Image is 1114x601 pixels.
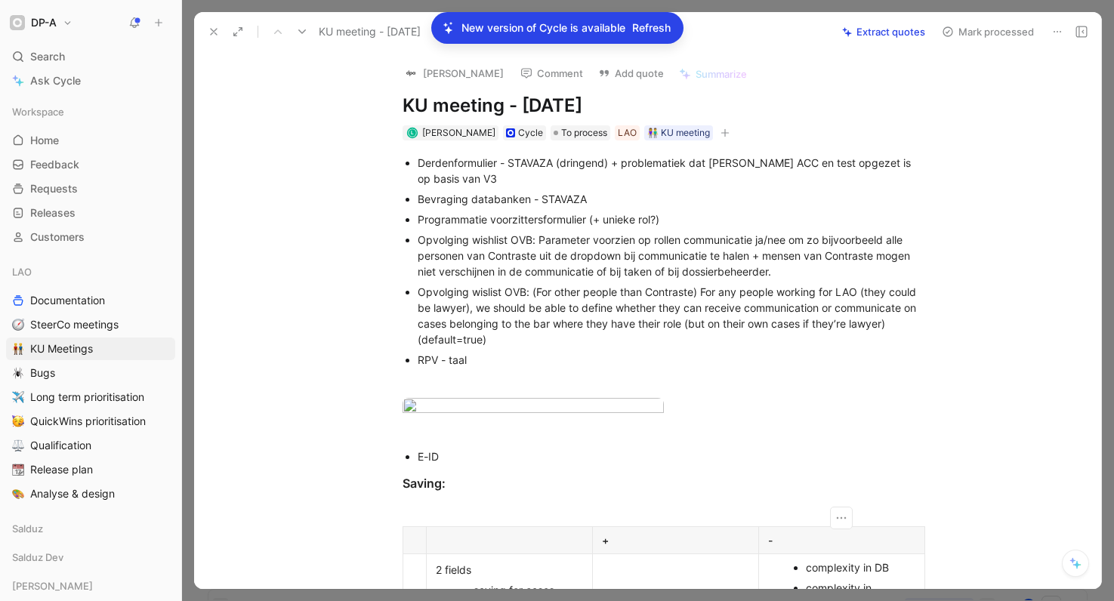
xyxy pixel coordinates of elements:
[403,398,664,418] img: image.png
[12,578,93,593] span: [PERSON_NAME]
[30,317,119,332] span: SteerCo meetings
[6,153,175,176] a: Feedback
[12,488,24,500] img: 🎨
[6,434,175,457] a: ⚖️Qualification
[319,23,421,41] span: KU meeting - [DATE]
[6,546,175,573] div: Salduz Dev
[403,94,925,118] h1: KU meeting - [DATE]
[30,365,55,381] span: Bugs
[6,362,175,384] a: 🕷️Bugs
[9,388,27,406] button: ✈️
[6,260,175,283] div: LAO
[418,232,925,279] div: Opvolging wishlist OVB: Parameter voorzien op rollen communicatie ja/nee om zo bijvoorbeeld alle ...
[418,352,925,368] div: RPV - taal
[9,485,27,503] button: 🎨
[418,155,925,186] div: Derdenformulier - STAVAZA (dringend) + problematiek dat [PERSON_NAME] ACC en test opgezet is op b...
[6,337,175,360] a: 👬KU Meetings
[6,289,175,312] a: Documentation
[6,260,175,505] div: LAODocumentation🧭SteerCo meetings👬KU Meetings🕷️Bugs✈️Long term prioritisation🥳QuickWins prioritis...
[6,517,175,540] div: Salduz
[30,157,79,172] span: Feedback
[6,129,175,152] a: Home
[422,127,495,138] span: [PERSON_NAME]
[6,177,175,200] a: Requests
[30,341,93,356] span: KU Meetings
[6,458,175,481] a: 📆Release plan
[9,364,27,382] button: 🕷️
[696,67,747,81] span: Summarize
[6,575,175,597] div: [PERSON_NAME]
[6,45,175,68] div: Search
[591,63,671,84] button: Add quote
[10,15,25,30] img: DP-A
[30,414,146,429] span: QuickWins prioritisation
[6,386,175,408] a: ✈️Long term prioritisation
[408,128,416,137] div: L
[436,562,583,578] div: 2 fields
[551,125,610,140] div: To process
[672,63,754,85] button: Summarize
[6,226,175,248] a: Customers
[30,205,76,220] span: Releases
[30,230,85,245] span: Customers
[12,391,24,403] img: ✈️
[12,343,24,355] img: 👬
[30,181,78,196] span: Requests
[461,19,625,37] p: New version of Cycle is available
[647,125,710,140] div: 👫 KU meeting
[9,436,27,455] button: ⚖️
[12,104,64,119] span: Workspace
[30,48,65,66] span: Search
[403,66,418,81] img: logo
[418,284,925,347] div: Opvolging wislist OVB: (For other people than Contraste) For any people working for LAO (they cou...
[12,521,43,536] span: Salduz
[561,125,607,140] span: To process
[30,390,144,405] span: Long term prioritisation
[6,313,175,336] a: 🧭SteerCo meetings
[418,448,925,464] div: E-ID
[403,474,925,492] div: Saving:
[632,19,671,37] span: Refresh
[935,21,1041,42] button: Mark processed
[30,293,105,308] span: Documentation
[12,319,24,331] img: 🧭
[418,191,925,207] div: Bevraging databanken - STAVAZA
[12,439,24,452] img: ⚖️
[6,69,175,92] a: Ask Cycle
[602,532,749,548] div: +
[835,21,932,42] button: Extract quotes
[6,12,76,33] button: DP-ADP-A
[631,18,671,38] button: Refresh
[12,415,24,427] img: 🥳
[514,63,590,84] button: Comment
[31,16,57,29] h1: DP-A
[418,211,925,227] div: Programmatie voorzittersformulier (+ unieke rol?)
[30,133,59,148] span: Home
[6,517,175,544] div: Salduz
[30,462,93,477] span: Release plan
[9,340,27,358] button: 👬
[30,486,115,501] span: Analyse & design
[618,125,637,140] div: LAO
[12,367,24,379] img: 🕷️
[12,550,63,565] span: Salduz Dev
[518,125,543,140] div: Cycle
[6,100,175,123] div: Workspace
[6,202,175,224] a: Releases
[30,72,81,90] span: Ask Cycle
[397,62,511,85] button: logo[PERSON_NAME]
[6,482,175,505] a: 🎨Analyse & design
[30,438,91,453] span: Qualification
[9,316,27,334] button: 🧭
[12,464,24,476] img: 📆
[9,412,27,430] button: 🥳
[6,410,175,433] a: 🥳QuickWins prioritisation
[12,264,32,279] span: LAO
[6,546,175,569] div: Salduz Dev
[9,461,27,479] button: 📆
[806,559,893,575] div: complexity in DB
[768,532,915,548] div: -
